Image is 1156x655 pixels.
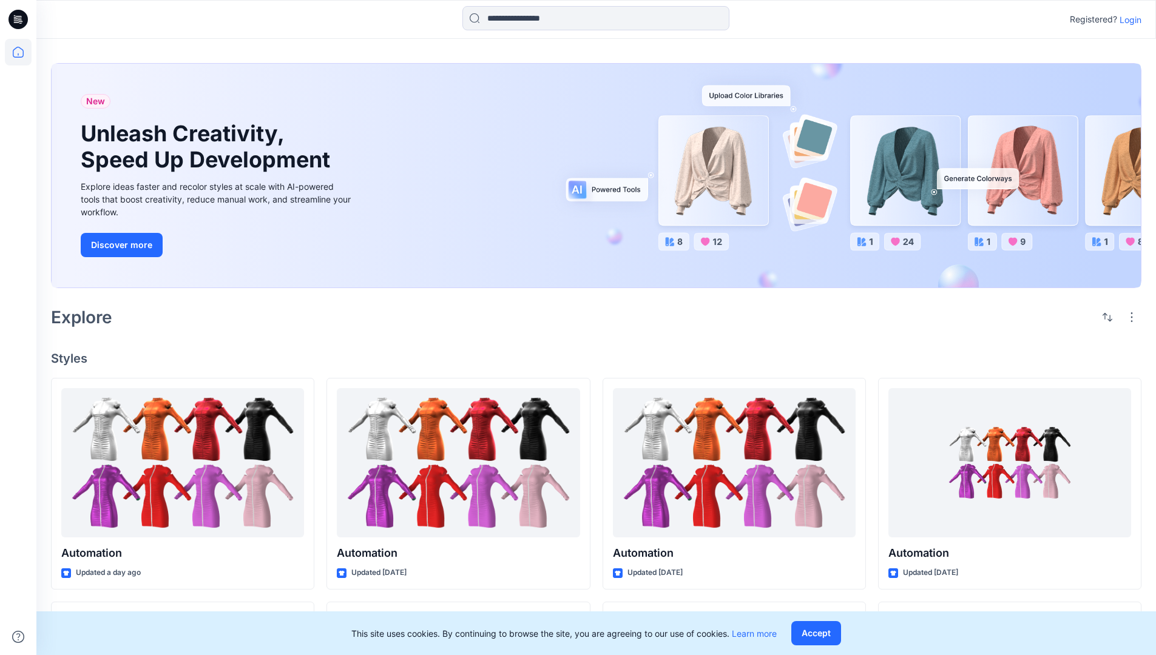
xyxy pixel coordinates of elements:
[903,566,958,579] p: Updated [DATE]
[86,94,105,109] span: New
[627,566,683,579] p: Updated [DATE]
[351,627,777,640] p: This site uses cookies. By continuing to browse the site, you are agreeing to our use of cookies.
[732,628,777,639] a: Learn more
[791,621,841,645] button: Accept
[888,545,1131,562] p: Automation
[81,180,354,218] div: Explore ideas faster and recolor styles at scale with AI-powered tools that boost creativity, red...
[61,388,304,538] a: Automation
[613,388,856,538] a: Automation
[1070,12,1117,27] p: Registered?
[51,307,112,327] h2: Explore
[337,388,580,538] a: Automation
[337,545,580,562] p: Automation
[76,566,141,579] p: Updated a day ago
[351,566,407,579] p: Updated [DATE]
[81,233,354,257] a: Discover more
[888,388,1131,538] a: Automation
[61,545,304,562] p: Automation
[81,121,336,173] h1: Unleash Creativity, Speed Up Development
[81,233,163,257] button: Discover more
[51,351,1141,366] h4: Styles
[1120,13,1141,26] p: Login
[613,545,856,562] p: Automation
